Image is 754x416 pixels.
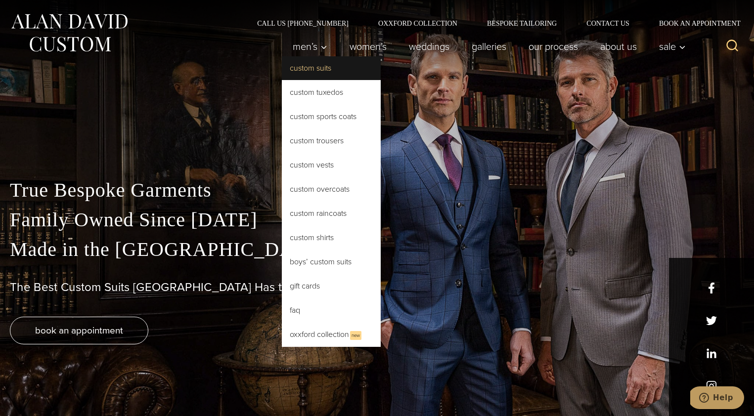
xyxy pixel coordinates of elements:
[472,20,572,27] a: Bespoke Tailoring
[282,298,381,322] a: FAQ
[282,37,691,56] nav: Primary Navigation
[648,37,691,56] button: Sale sub menu toggle
[10,280,744,294] h1: The Best Custom Suits [GEOGRAPHIC_DATA] Has to Offer
[461,37,518,56] a: Galleries
[589,37,648,56] a: About Us
[10,11,129,55] img: Alan David Custom
[282,250,381,274] a: Boys’ Custom Suits
[242,20,363,27] a: Call Us [PHONE_NUMBER]
[282,323,381,347] a: Oxxford CollectionNew
[398,37,461,56] a: weddings
[644,20,744,27] a: Book an Appointment
[363,20,472,27] a: Oxxford Collection
[282,81,381,104] a: Custom Tuxedos
[282,129,381,153] a: Custom Trousers
[518,37,589,56] a: Our Process
[339,37,398,56] a: Women’s
[720,35,744,58] button: View Search Form
[10,175,744,264] p: True Bespoke Garments Family Owned Since [DATE] Made in the [GEOGRAPHIC_DATA]
[242,20,744,27] nav: Secondary Navigation
[282,105,381,128] a: Custom Sports Coats
[282,177,381,201] a: Custom Overcoats
[350,331,361,340] span: New
[282,274,381,298] a: Gift Cards
[282,37,339,56] button: Men’s sub menu toggle
[35,323,123,337] span: book an appointment
[10,317,148,344] a: book an appointment
[282,56,381,80] a: Custom Suits
[690,386,744,411] iframe: Opens a widget where you can chat to one of our agents
[282,226,381,250] a: Custom Shirts
[282,202,381,225] a: Custom Raincoats
[282,153,381,177] a: Custom Vests
[572,20,644,27] a: Contact Us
